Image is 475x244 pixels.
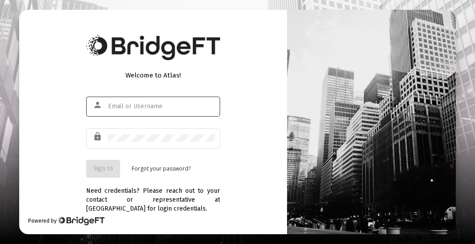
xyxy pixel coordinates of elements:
[86,160,120,178] button: Sign In
[132,164,191,173] a: Forgot your password?
[93,165,113,172] span: Sign In
[86,71,220,80] div: Welcome to Atlas!
[28,216,104,225] div: Powered by
[58,216,104,225] img: Bridge Financial Technology Logo
[93,100,104,110] mat-icon: person
[93,131,104,142] mat-icon: lock
[86,178,220,213] div: Need credentials? Please reach out to your contact or representative at [GEOGRAPHIC_DATA] for log...
[86,35,220,60] img: Bridge Financial Technology Logo
[108,103,215,110] input: Email or Username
